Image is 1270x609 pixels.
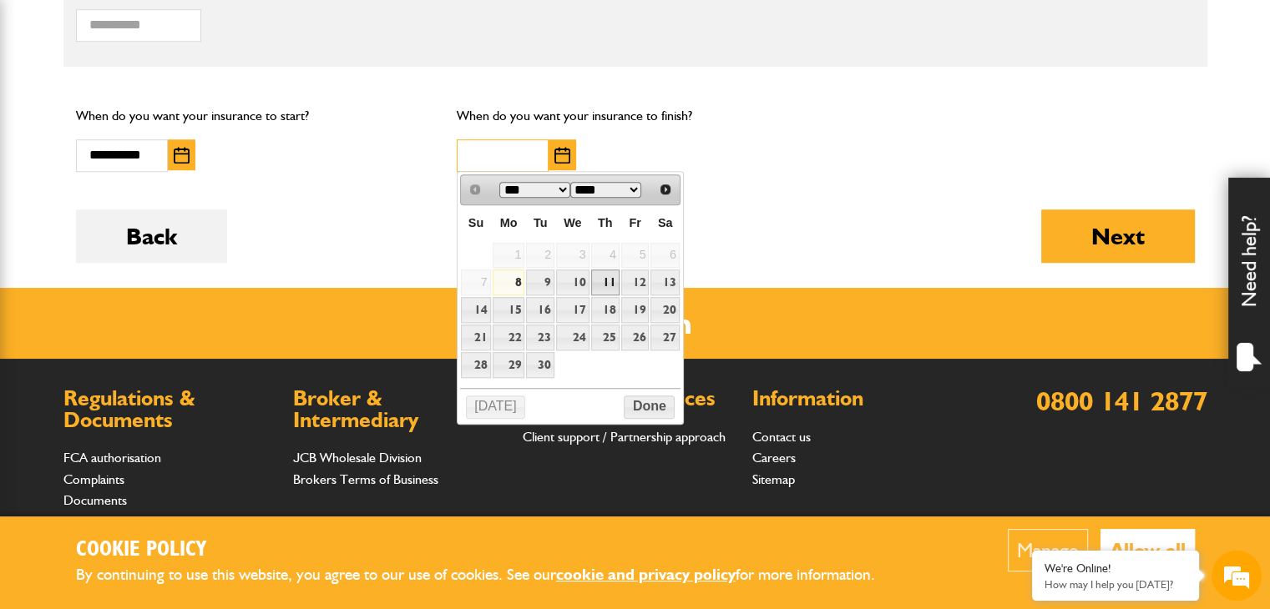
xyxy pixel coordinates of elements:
a: 12 [621,269,650,295]
em: Start Chat [227,479,303,501]
a: Brokers Terms of Business [293,471,438,487]
img: d_20077148190_company_1631870298795_20077148190 [28,93,70,116]
a: 28 [461,352,490,378]
a: 18 [591,297,620,323]
a: Contact us [752,429,811,445]
button: Next [1041,209,1195,263]
a: Careers [752,450,796,466]
a: 17 [556,297,589,323]
a: 20 [650,297,679,323]
a: FCA authorisation [63,450,161,466]
p: When do you want your insurance to start? [76,105,433,127]
button: Done [624,395,675,419]
a: 8 [493,269,525,295]
a: JCB Wholesale Division [293,450,422,466]
a: 27 [650,325,679,350]
a: Complaints [63,471,124,487]
a: 16 [526,297,554,323]
a: 11 [591,269,620,295]
input: Enter your last name [22,154,305,191]
span: Monday [500,216,518,229]
img: Choose date [174,147,190,164]
span: Saturday [658,216,673,229]
div: Chat with us now [87,93,281,115]
a: 30 [526,352,554,378]
input: Enter your phone number [22,253,305,289]
span: Sunday [468,216,483,229]
a: 10 [556,269,589,295]
a: 24 [556,325,589,350]
textarea: Type your message and hit 'Enter' [22,302,305,464]
h2: Regulations & Documents [63,388,276,430]
p: By continuing to use this website, you agree to our use of cookies. See our for more information. [76,562,903,588]
h2: Broker & Intermediary [293,388,506,430]
h2: Cookie Policy [76,537,903,563]
a: Client support / Partnership approach [523,429,726,445]
a: Next [654,177,678,201]
a: 21 [461,325,490,350]
div: Minimize live chat window [274,8,314,48]
a: 23 [526,325,554,350]
input: Enter your email address [22,204,305,240]
p: How may I help you today? [1045,578,1187,591]
a: 14 [461,297,490,323]
a: 29 [493,352,525,378]
a: 19 [621,297,650,323]
a: 0800 141 2877 [1036,385,1207,417]
p: When do you want your insurance to finish? [457,105,813,127]
span: Tuesday [534,216,548,229]
span: Next [659,183,672,196]
a: Documents [63,492,127,508]
span: Friday [629,216,640,229]
a: 22 [493,325,525,350]
a: 9 [526,269,554,295]
a: 26 [621,325,650,350]
button: Allow all [1100,529,1195,571]
a: cookie and privacy policy [556,565,736,584]
a: 13 [650,269,679,295]
div: Need help? [1228,178,1270,386]
a: 15 [493,297,525,323]
span: Thursday [598,216,613,229]
div: We're Online! [1045,561,1187,576]
button: Manage [1008,529,1088,571]
img: Choose date [554,147,570,164]
span: Wednesday [564,216,581,229]
a: Sitemap [752,471,795,487]
h2: Information [752,388,965,410]
a: 25 [591,325,620,350]
button: Back [76,209,227,263]
button: [DATE] [466,395,526,419]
